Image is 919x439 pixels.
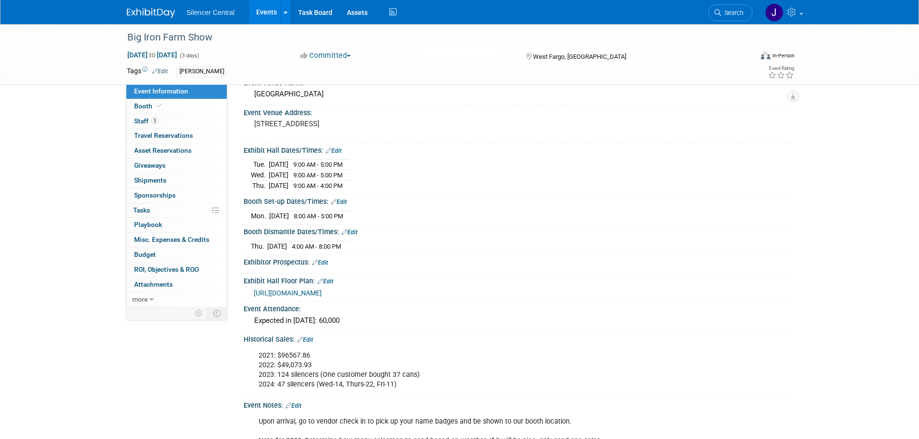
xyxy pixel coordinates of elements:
[151,117,158,124] span: 3
[294,213,343,220] span: 8:00 AM - 5:00 PM
[252,346,686,394] div: 2021: $96567.86 2022: $49,073.93 2023: 124 silencers (One customer bought 37 cans) 2024: 47 silen...
[134,221,162,228] span: Playbook
[127,8,175,18] img: ExhibitDay
[126,188,227,203] a: Sponsorships
[251,211,269,221] td: Mon.
[152,68,168,75] a: Edit
[765,3,783,22] img: Jessica Crawford
[134,117,158,125] span: Staff
[134,161,165,169] span: Giveaways
[768,66,794,71] div: Event Rating
[132,295,148,303] span: more
[244,398,793,411] div: Event Notes:
[772,52,795,59] div: In-Person
[126,263,227,277] a: ROI, Objectives & ROO
[179,53,199,59] span: (3 days)
[126,159,227,173] a: Giveaways
[244,106,793,118] div: Event Venue Address:
[157,103,162,108] i: Booth reservation complete
[251,170,269,181] td: Wed.
[251,241,267,251] td: Thu.
[134,280,173,288] span: Attachments
[124,29,738,46] div: Big Iron Farm Show
[286,402,302,409] a: Edit
[134,146,192,154] span: Asset Reservations
[342,229,357,236] a: Edit
[721,9,743,16] span: Search
[696,50,795,65] div: Event Format
[267,241,287,251] td: [DATE]
[244,332,793,345] div: Historical Sales:
[177,67,227,77] div: [PERSON_NAME]
[126,84,227,99] a: Event Information
[244,302,793,314] div: Event Attendance:
[126,218,227,232] a: Playbook
[269,211,289,221] td: [DATE]
[244,225,793,237] div: Booth Dismantle Dates/Times:
[251,87,785,102] div: [GEOGRAPHIC_DATA]
[134,176,166,184] span: Shipments
[191,307,207,319] td: Personalize Event Tab Strip
[127,66,168,77] td: Tags
[134,87,188,95] span: Event Information
[244,255,793,267] div: Exhibitor Prospectus:
[126,99,227,114] a: Booth
[207,307,227,319] td: Toggle Event Tabs
[317,278,333,285] a: Edit
[126,293,227,307] a: more
[126,129,227,143] a: Travel Reservations
[187,9,235,16] span: Silencer Central
[293,172,343,179] span: 9:00 AM - 5:00 PM
[244,194,793,207] div: Booth Set-up Dates/Times:
[251,313,785,328] div: Expected in [DATE]: 60,000
[244,274,793,286] div: Exhibit Hall Floor Plan:
[134,102,164,110] span: Booth
[331,199,347,205] a: Edit
[292,243,341,250] span: 4:00 AM - 8:00 PM
[297,51,355,61] button: Committed
[251,160,269,170] td: Tue.
[761,52,770,59] img: Format-Inperson.png
[126,233,227,247] a: Misc. Expenses & Credits
[126,114,227,129] a: Staff3
[134,251,156,258] span: Budget
[126,173,227,188] a: Shipments
[134,191,176,199] span: Sponsorships
[708,4,753,21] a: Search
[269,180,288,190] td: [DATE]
[312,259,328,266] a: Edit
[126,278,227,292] a: Attachments
[251,180,269,190] td: Thu.
[254,289,322,297] a: [URL][DOMAIN_NAME]
[533,53,626,60] span: West Fargo, [GEOGRAPHIC_DATA]
[126,203,227,218] a: Tasks
[269,170,288,181] td: [DATE]
[134,266,199,273] span: ROI, Objectives & ROO
[134,236,209,243] span: Misc. Expenses & Credits
[326,147,342,154] a: Edit
[126,248,227,262] a: Budget
[134,132,193,139] span: Travel Reservations
[293,182,343,189] span: 9:00 AM - 4:00 PM
[293,161,343,168] span: 9:00 AM - 5:00 PM
[244,143,793,156] div: Exhibit Hall Dates/Times:
[133,206,150,214] span: Tasks
[126,144,227,158] a: Asset Reservations
[254,120,462,128] pre: [STREET_ADDRESS]
[148,51,157,59] span: to
[297,336,313,343] a: Edit
[127,51,178,59] span: [DATE] [DATE]
[269,160,288,170] td: [DATE]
